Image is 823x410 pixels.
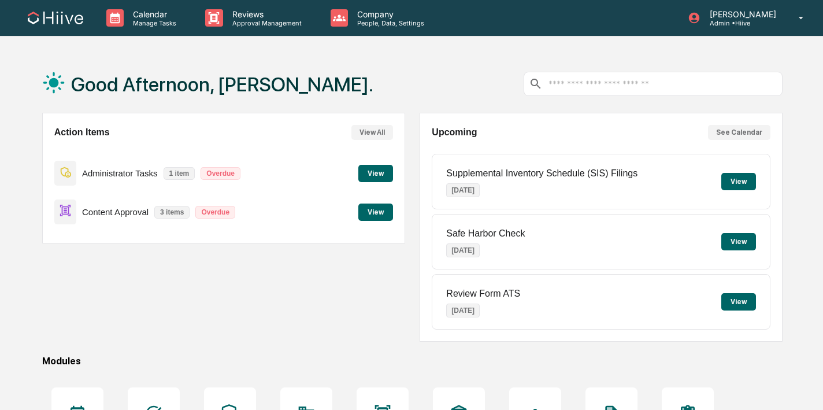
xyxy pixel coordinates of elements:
[223,19,307,27] p: Approval Management
[358,165,393,182] button: View
[446,183,480,197] p: [DATE]
[82,207,149,217] p: Content Approval
[154,206,190,219] p: 3 items
[446,228,525,239] p: Safe Harbor Check
[700,9,782,19] p: [PERSON_NAME]
[721,233,756,250] button: View
[721,293,756,311] button: View
[348,19,430,27] p: People, Data, Settings
[351,125,393,140] button: View All
[124,9,182,19] p: Calendar
[223,9,307,19] p: Reviews
[124,19,182,27] p: Manage Tasks
[721,173,756,190] button: View
[446,243,480,257] p: [DATE]
[71,73,373,96] h1: Good Afternoon, [PERSON_NAME].
[446,168,637,179] p: Supplemental Inventory Schedule (SIS) Filings
[348,9,430,19] p: Company
[28,12,83,24] img: logo
[358,204,393,221] button: View
[42,356,783,367] div: Modules
[708,125,770,140] button: See Calendar
[164,167,195,180] p: 1 item
[201,167,240,180] p: Overdue
[700,19,782,27] p: Admin • Hiive
[446,289,520,299] p: Review Form ATS
[82,168,158,178] p: Administrator Tasks
[358,167,393,178] a: View
[195,206,235,219] p: Overdue
[54,127,110,138] h2: Action Items
[358,206,393,217] a: View
[446,304,480,317] p: [DATE]
[432,127,477,138] h2: Upcoming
